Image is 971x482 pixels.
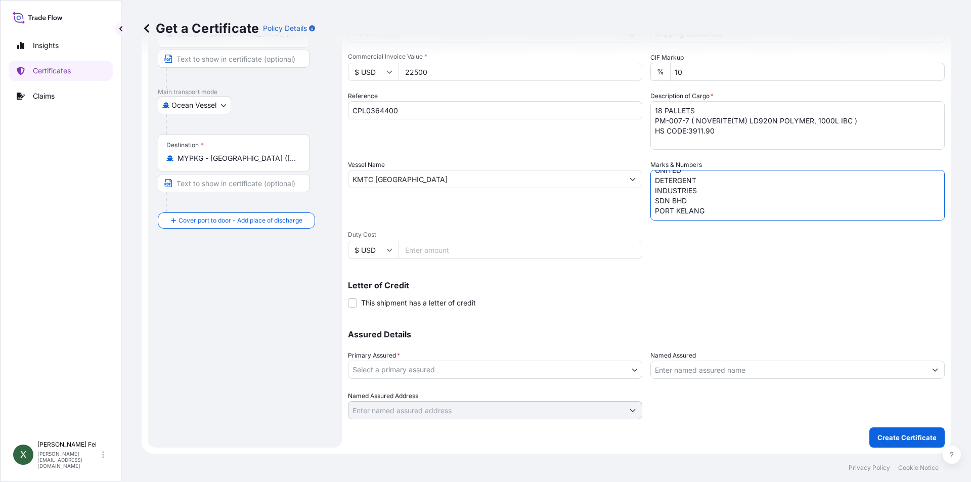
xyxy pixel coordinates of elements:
input: Enter percentage between 0 and 24% [670,63,945,81]
input: Type to search vessel name or IMO [348,170,624,188]
p: Letter of Credit [348,281,945,289]
a: Privacy Policy [849,464,890,472]
span: X [20,450,26,460]
label: Description of Cargo [650,91,714,101]
span: This shipment has a letter of credit [361,298,476,308]
button: Create Certificate [869,427,945,448]
input: Enter amount [399,63,642,81]
input: Assured Name [651,361,926,379]
a: Insights [9,35,113,56]
p: Certificates [33,66,71,76]
span: Cover port to door - Add place of discharge [179,215,302,226]
div: Destination [166,141,204,149]
input: Text to appear on certificate [158,174,310,192]
p: Get a Certificate [142,20,259,36]
button: Cover port to door - Add place of discharge [158,212,315,229]
label: Reference [348,91,378,101]
input: Enter amount [399,241,642,259]
label: Vessel Name [348,160,385,170]
button: Select transport [158,96,231,114]
a: Cookie Notice [898,464,939,472]
p: Insights [33,40,59,51]
p: [PERSON_NAME][EMAIL_ADDRESS][DOMAIN_NAME] [37,451,100,469]
input: Destination [178,153,297,163]
label: Named Assured Address [348,391,418,401]
span: Select a primary assured [352,365,435,375]
p: Policy Details [263,23,307,33]
button: Show suggestions [624,170,642,188]
label: CIF Markup [650,53,684,63]
span: Primary Assured [348,350,400,361]
span: Duty Cost [348,231,642,239]
p: Assured Details [348,330,945,338]
span: Commercial Invoice Value [348,53,642,61]
button: Show suggestions [926,361,944,379]
input: Enter booking reference [348,101,642,119]
input: Text to appear on certificate [158,50,310,68]
input: Named Assured Address [348,401,624,419]
button: Select a primary assured [348,361,642,379]
button: Show suggestions [624,401,642,419]
p: Main transport mode [158,88,332,96]
label: Marks & Numbers [650,160,702,170]
p: Create Certificate [877,432,937,443]
a: Certificates [9,61,113,81]
p: [PERSON_NAME] Fei [37,441,100,449]
a: Claims [9,86,113,106]
div: % [650,63,670,81]
p: Claims [33,91,55,101]
label: Named Assured [650,350,696,361]
span: Ocean Vessel [171,100,216,110]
